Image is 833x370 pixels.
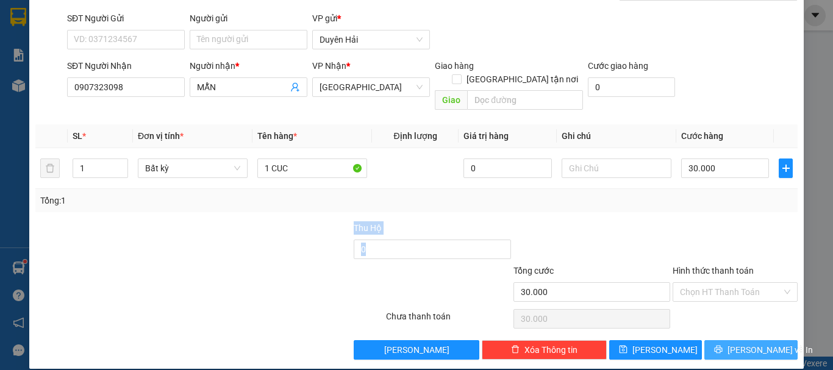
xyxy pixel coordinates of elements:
[779,163,792,173] span: plus
[619,345,627,355] span: save
[779,158,793,178] button: plus
[257,158,367,178] input: VD: Bàn, Ghế
[145,159,240,177] span: Bất kỳ
[435,90,467,110] span: Giao
[673,266,754,276] label: Hình thức thanh toán
[40,158,60,178] button: delete
[40,194,323,207] div: Tổng: 1
[393,131,437,141] span: Định lượng
[557,124,676,148] th: Ghi chú
[354,223,382,233] span: Thu Hộ
[463,131,509,141] span: Giá trị hàng
[435,61,474,71] span: Giao hàng
[320,30,423,49] span: Duyên Hải
[524,343,577,357] span: Xóa Thông tin
[384,343,449,357] span: [PERSON_NAME]
[138,131,184,141] span: Đơn vị tính
[588,61,648,71] label: Cước giao hàng
[190,12,307,25] div: Người gửi
[354,340,479,360] button: [PERSON_NAME]
[704,340,798,360] button: printer[PERSON_NAME] và In
[257,131,297,141] span: Tên hàng
[511,345,520,355] span: delete
[728,343,813,357] span: [PERSON_NAME] và In
[482,340,607,360] button: deleteXóa Thông tin
[385,310,512,331] div: Chưa thanh toán
[632,343,698,357] span: [PERSON_NAME]
[320,78,423,96] span: Sài Gòn
[73,131,82,141] span: SL
[463,158,551,178] input: 0
[588,77,675,97] input: Cước giao hàng
[67,59,185,73] div: SĐT Người Nhận
[609,340,703,360] button: save[PERSON_NAME]
[312,12,430,25] div: VP gửi
[312,61,346,71] span: VP Nhận
[290,82,300,92] span: user-add
[714,345,723,355] span: printer
[67,12,185,25] div: SĐT Người Gửi
[467,90,583,110] input: Dọc đường
[462,73,583,86] span: [GEOGRAPHIC_DATA] tận nơi
[681,131,723,141] span: Cước hàng
[513,266,554,276] span: Tổng cước
[562,158,671,178] input: Ghi Chú
[190,59,307,73] div: Người nhận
